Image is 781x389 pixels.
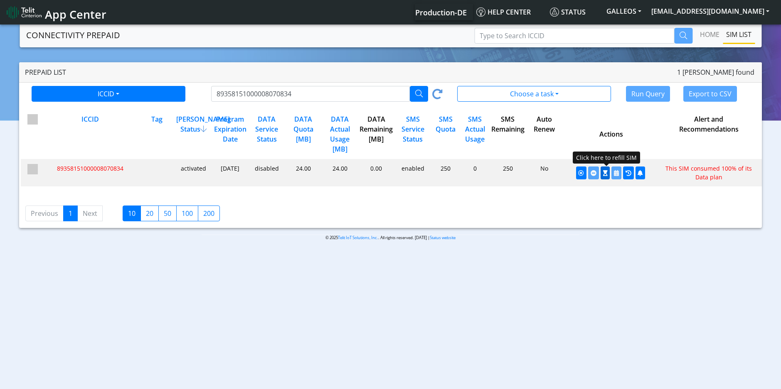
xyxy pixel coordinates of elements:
[211,86,409,102] input: Type to Search ICCID/Tag
[646,4,774,19] button: [EMAIL_ADDRESS][DOMAIN_NAME]
[473,4,547,20] a: Help center
[415,7,467,17] span: Production-DE
[175,164,211,181] div: activated
[659,114,756,154] div: Alert and Recommendations
[357,114,394,154] div: DATA Remaining [MB]
[32,86,185,102] button: ICCID
[57,164,123,172] span: 89358151000008070834
[394,164,430,181] div: enabled
[202,235,580,241] p: © 2025 . All rights reserved. [DATE] |
[7,6,42,19] img: logo-telit-cinterion-gw-new.png
[476,7,531,17] span: Help center
[573,152,640,164] div: Click here to refill SIM
[284,164,321,181] div: 24.00
[25,68,66,77] span: Prepaid List
[430,164,459,181] div: 250
[321,164,357,181] div: 24.00
[284,114,321,154] div: DATA Quota [MB]
[677,67,754,77] span: 1 [PERSON_NAME] found
[63,206,78,221] a: 1
[525,114,562,154] div: Auto Renew
[41,114,138,154] div: ICCID
[123,206,141,221] label: 10
[562,114,659,154] div: Actions
[550,7,586,17] span: Status
[321,114,357,154] div: DATA Actual Usage [MB]
[550,7,559,17] img: status.svg
[601,4,646,19] button: GALLEOS
[248,114,284,154] div: DATA Service Status
[457,86,611,102] button: Choose a task
[175,114,211,154] div: [PERSON_NAME] Status
[489,164,525,181] div: 250
[357,164,394,181] div: 0.00
[158,206,177,221] label: 50
[211,114,248,154] div: Program Expiration Date
[697,26,723,43] a: Home
[7,3,105,21] a: App Center
[430,235,456,240] a: Status website
[547,4,601,20] a: Status
[45,7,106,22] span: App Center
[415,4,466,20] a: Your current platform instance
[26,27,120,44] a: CONNECTIVITY PREPAID
[248,164,284,181] div: disabled
[476,7,485,17] img: knowledge.svg
[394,114,430,154] div: SMS Service Status
[138,114,175,154] div: Tag
[474,28,674,44] input: Type to Search ICCID
[430,114,459,154] div: SMS Quota
[338,235,378,240] a: Telit IoT Solutions, Inc.
[659,164,756,181] div: This SIM consumed 100% of its Data plan
[460,114,489,154] div: SMS Actual Usage
[198,206,220,221] label: 200
[683,86,737,102] button: Export to CSV
[626,86,670,102] button: Run Query
[723,26,755,43] a: SIM LIST
[489,114,525,154] div: SMS Remaining
[176,206,198,221] label: 100
[525,164,562,181] div: No
[211,164,248,181] div: [DATE]
[140,206,159,221] label: 20
[460,164,489,181] div: 0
